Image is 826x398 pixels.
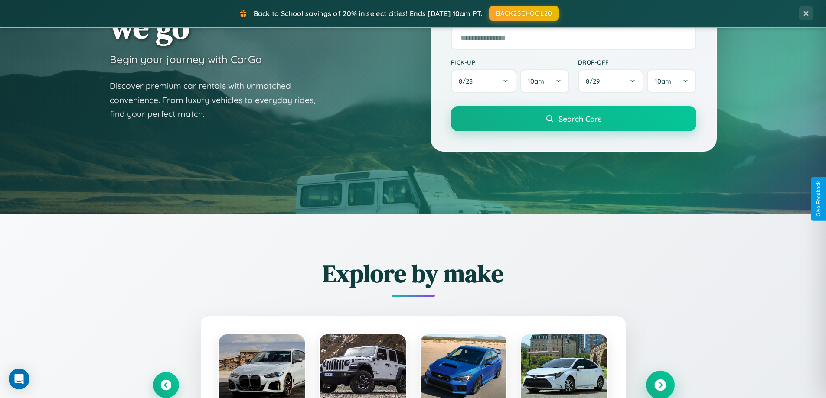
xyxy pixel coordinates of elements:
h3: Begin your journey with CarGo [110,53,262,66]
span: Search Cars [558,114,601,123]
button: 8/29 [578,69,644,93]
span: Back to School savings of 20% in select cities! Ends [DATE] 10am PT. [254,9,483,18]
button: Search Cars [451,106,696,131]
span: 10am [655,77,671,85]
span: 8 / 29 [586,77,604,85]
button: BACK2SCHOOL20 [489,6,559,21]
button: 8/28 [451,69,517,93]
button: 10am [520,69,569,93]
span: 10am [528,77,544,85]
label: Drop-off [578,58,696,66]
button: 10am [647,69,696,93]
div: Give Feedback [816,181,822,217]
div: Open Intercom Messenger [9,369,29,389]
span: 8 / 28 [459,77,477,85]
h2: Explore by make [153,257,673,290]
p: Discover premium car rentals with unmatched convenience. From luxury vehicles to everyday rides, ... [110,79,326,121]
label: Pick-up [451,58,569,66]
